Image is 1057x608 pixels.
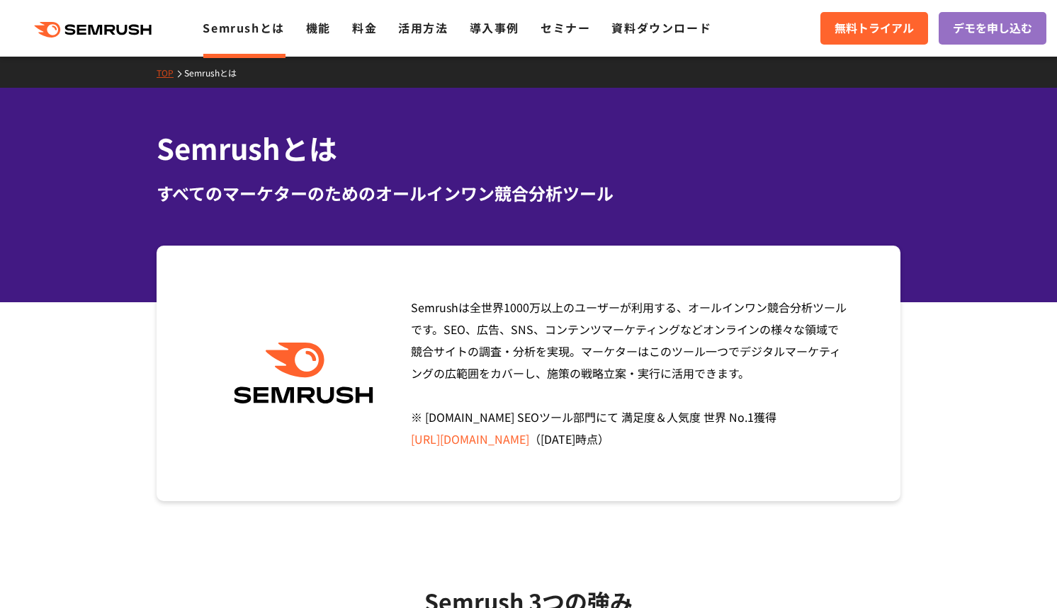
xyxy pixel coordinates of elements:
[411,299,847,447] span: Semrushは全世界1000万以上のユーザーが利用する、オールインワン競合分析ツールです。SEO、広告、SNS、コンテンツマーケティングなどオンラインの様々な領域で競合サイトの調査・分析を実現...
[352,19,377,36] a: 料金
[157,127,900,169] h1: Semrushとは
[939,12,1046,45] a: デモを申し込む
[470,19,519,36] a: 導入事例
[227,343,380,404] img: Semrush
[411,430,529,447] a: [URL][DOMAIN_NAME]
[820,12,928,45] a: 無料トライアル
[203,19,284,36] a: Semrushとは
[541,19,590,36] a: セミナー
[184,67,247,79] a: Semrushとは
[835,19,914,38] span: 無料トライアル
[157,180,900,206] div: すべてのマーケターのためのオールインワン競合分析ツール
[306,19,331,36] a: 機能
[157,67,184,79] a: TOP
[611,19,711,36] a: 資料ダウンロード
[953,19,1032,38] span: デモを申し込む
[398,19,448,36] a: 活用方法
